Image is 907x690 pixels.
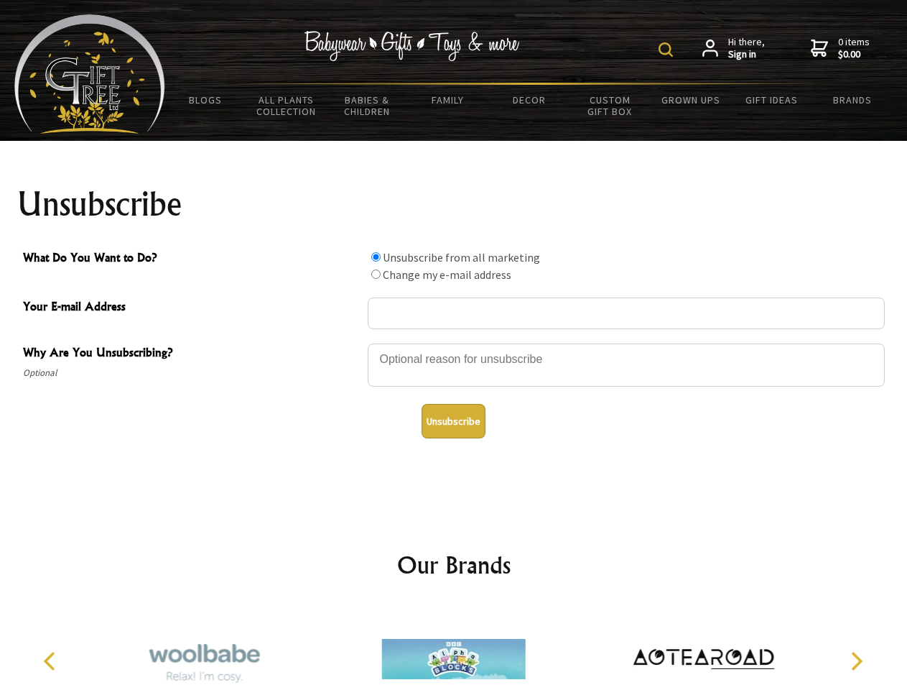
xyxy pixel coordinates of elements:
[327,85,408,126] a: Babies & Children
[368,344,885,387] textarea: Why Are You Unsubscribing?
[23,298,361,318] span: Your E-mail Address
[304,31,520,61] img: Babywear - Gifts - Toys & more
[371,252,381,262] input: What Do You Want to Do?
[702,36,765,61] a: Hi there,Sign in
[368,298,885,329] input: Your E-mail Address
[23,249,361,270] span: What Do You Want to Do?
[659,42,673,57] img: product search
[23,364,361,382] span: Optional
[383,250,540,264] label: Unsubscribe from all marketing
[29,548,879,582] h2: Our Brands
[840,645,872,677] button: Next
[488,85,569,115] a: Decor
[422,404,485,438] button: Unsubscribe
[36,645,68,677] button: Previous
[383,267,511,282] label: Change my e-mail address
[838,35,870,61] span: 0 items
[371,270,381,279] input: What Do You Want to Do?
[650,85,731,115] a: Grown Ups
[165,85,246,115] a: BLOGS
[811,36,870,61] a: 0 items$0.00
[569,85,651,126] a: Custom Gift Box
[14,14,165,134] img: Babyware - Gifts - Toys and more...
[728,36,765,61] span: Hi there,
[728,48,765,61] strong: Sign in
[246,85,327,126] a: All Plants Collection
[838,48,870,61] strong: $0.00
[731,85,812,115] a: Gift Ideas
[17,187,890,221] h1: Unsubscribe
[23,344,361,364] span: Why Are You Unsubscribing?
[812,85,893,115] a: Brands
[408,85,489,115] a: Family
